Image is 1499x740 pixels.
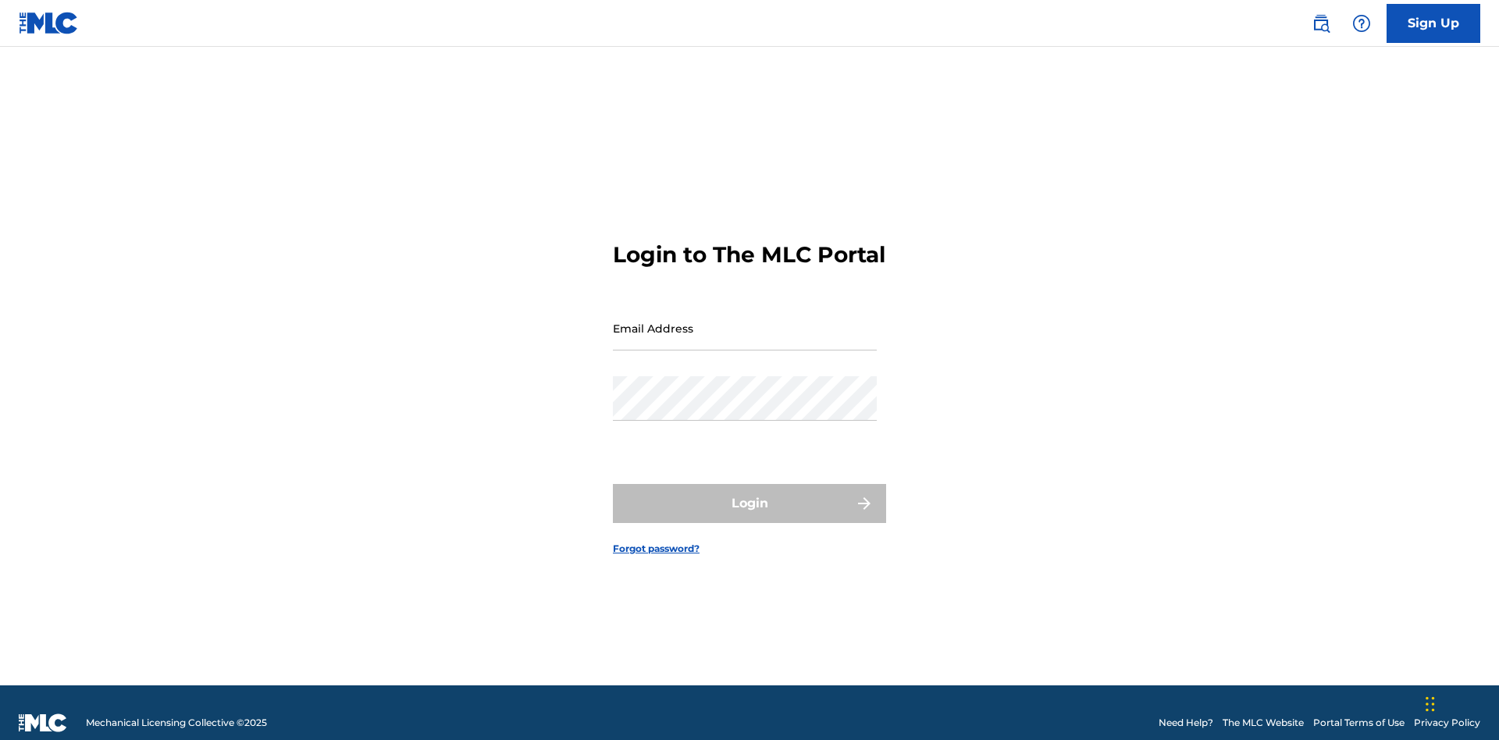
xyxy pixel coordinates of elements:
a: Need Help? [1159,716,1213,730]
div: Help [1346,8,1377,39]
iframe: Chat Widget [1421,665,1499,740]
a: Portal Terms of Use [1313,716,1405,730]
img: search [1312,14,1330,33]
a: Privacy Policy [1414,716,1480,730]
a: Sign Up [1387,4,1480,43]
img: help [1352,14,1371,33]
a: Forgot password? [613,542,700,556]
img: MLC Logo [19,12,79,34]
img: logo [19,713,67,732]
div: Drag [1426,681,1435,728]
a: The MLC Website [1223,716,1304,730]
span: Mechanical Licensing Collective © 2025 [86,716,267,730]
a: Public Search [1305,8,1337,39]
h3: Login to The MLC Portal [613,241,885,269]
